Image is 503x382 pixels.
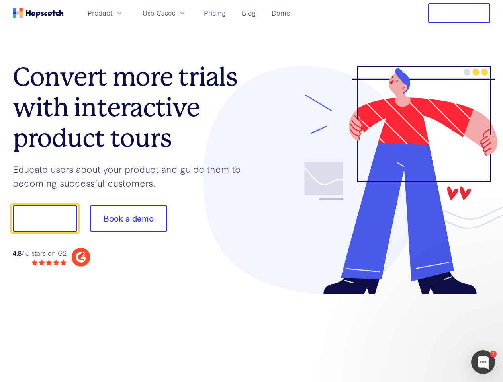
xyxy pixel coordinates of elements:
button: Free Trial [428,3,490,23]
h1: Convert more trials with interactive product tours [13,62,252,153]
button: Product [83,6,128,19]
button: Show me! [13,205,77,232]
strong: 4.8 [13,248,22,257]
span: Product [88,8,112,18]
div: / 5 stars on G2 [13,248,67,258]
span: Use Cases [143,8,175,18]
div: 1 [490,351,497,357]
a: Blog [239,6,259,19]
button: Use Cases [138,6,191,19]
button: Book a demo [90,205,167,232]
a: Demo [268,6,294,19]
a: Pricing [201,6,229,19]
p: Educate users about your product and guide them to becoming successful customers. [13,162,252,189]
a: Home [13,8,64,18]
